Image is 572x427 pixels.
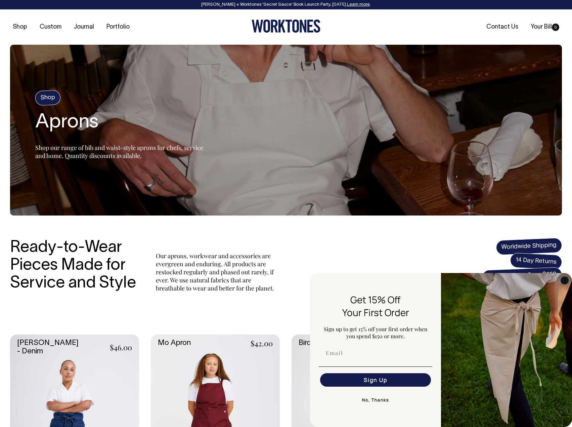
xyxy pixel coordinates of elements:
h4: Shop [35,90,61,106]
button: No, Thanks [319,393,432,407]
img: underline [319,366,432,367]
span: Get 15% Off [350,293,401,306]
img: 5e34ad8f-4f05-4173-92a8-ea475ee49ac9.jpeg [441,273,572,427]
div: [PERSON_NAME] × Worktones ‘Secret Sauce’ Book Launch Party, [DATE]. . [7,2,565,7]
button: Close dialog [561,276,569,284]
button: Sign Up [320,373,431,387]
span: Shop our range of bib and waist-style aprons for chefs, service and home. Quantity discounts avai... [35,144,203,160]
a: Custom [37,22,64,33]
span: Your First Order [342,306,409,319]
a: Portfolio [104,22,132,33]
a: Your Bill0 [528,22,562,33]
h3: Ready-to-Wear Pieces Made for Service and Style [10,239,141,292]
span: 14 Day Returns [510,253,562,270]
div: FLYOUT Form [310,273,572,427]
p: Our aprons, workwear and accessories are evergreen and enduring. All products are restocked regul... [156,252,277,292]
h1: Aprons [35,112,203,133]
a: Journal [71,22,97,33]
a: Shop [10,22,30,33]
a: Contact Us [484,22,521,33]
span: Sign up to get 15% off your first order when you spend $150 or more. [324,325,428,340]
a: Learn more [347,3,370,7]
span: Worldwide Shipping [496,238,562,255]
span: 0 [552,24,559,31]
input: Email [320,346,431,360]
